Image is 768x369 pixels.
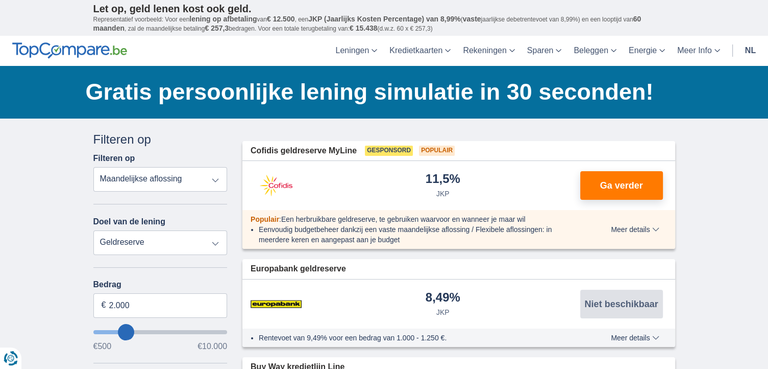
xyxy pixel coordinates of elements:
[93,131,228,148] div: Filteren op
[93,15,675,33] p: Representatief voorbeeld: Voor een van , een ( jaarlijkse debetrentevoet van 8,99%) en een loopti...
[281,215,526,223] span: Een herbruikbare geldreserve, te gebruiken waarvoor en wanneer je maar wil
[463,15,481,23] span: vaste
[350,24,378,32] span: € 15.438
[251,215,279,223] span: Populair
[611,334,659,341] span: Meer details
[426,291,460,305] div: 8,49%
[365,146,413,156] span: Gesponsord
[251,263,346,275] span: Europabank geldreserve
[426,173,460,187] div: 11,5%
[611,226,659,233] span: Meer details
[671,36,726,66] a: Meer Info
[259,224,574,245] li: Eenvoudig budgetbeheer dankzij een vaste maandelijkse aflossing / Flexibele aflossingen: in meerd...
[242,214,582,224] div: :
[457,36,521,66] a: Rekeningen
[251,291,302,317] img: product.pl.alt Europabank
[739,36,762,66] a: nl
[308,15,461,23] span: JKP (Jaarlijks Kosten Percentage) van 8,99%
[205,24,229,32] span: € 257,3
[567,36,623,66] a: Beleggen
[93,15,641,32] span: 60 maanden
[383,36,457,66] a: Kredietkaarten
[600,181,642,190] span: Ga verder
[259,333,574,343] li: Rentevoet van 9,49% voor een bedrag van 1.000 - 1.250 €.
[436,189,450,199] div: JKP
[580,171,663,200] button: Ga verder
[603,225,666,234] button: Meer details
[603,334,666,342] button: Meer details
[93,154,135,163] label: Filteren op
[623,36,671,66] a: Energie
[93,342,112,351] span: €500
[436,307,450,317] div: JKP
[93,3,675,15] p: Let op, geld lenen kost ook geld.
[93,330,228,334] input: wantToBorrow
[86,76,675,108] h1: Gratis persoonlijke lening simulatie in 30 seconden!
[329,36,383,66] a: Leningen
[251,145,357,157] span: Cofidis geldreserve MyLine
[102,299,106,311] span: €
[197,342,227,351] span: €10.000
[267,15,295,23] span: € 12.500
[12,42,127,59] img: TopCompare
[93,280,228,289] label: Bedrag
[521,36,568,66] a: Sparen
[93,217,165,226] label: Doel van de lening
[189,15,257,23] span: lening op afbetaling
[580,290,663,318] button: Niet beschikbaar
[419,146,455,156] span: Populair
[251,173,302,198] img: product.pl.alt Cofidis
[584,299,658,309] span: Niet beschikbaar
